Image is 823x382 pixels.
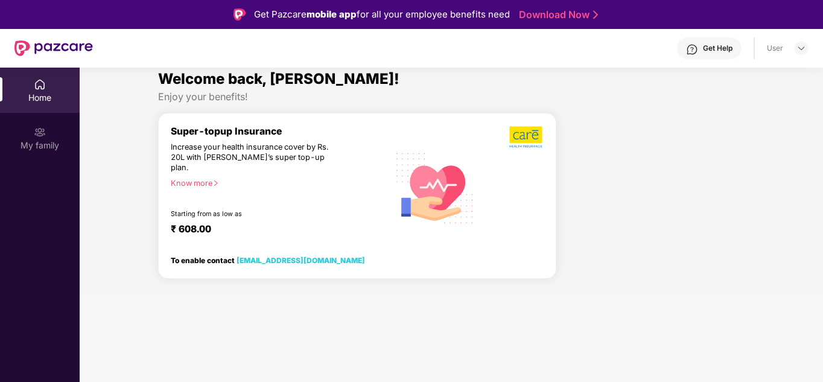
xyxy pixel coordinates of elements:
[171,256,365,264] div: To enable contact
[237,256,365,265] a: [EMAIL_ADDRESS][DOMAIN_NAME]
[171,210,337,218] div: Starting from as low as
[171,126,389,137] div: Super-topup Insurance
[686,43,698,56] img: svg+xml;base64,PHN2ZyBpZD0iSGVscC0zMngzMiIgeG1sbnM9Imh0dHA6Ly93d3cudzMub3JnLzIwMDAvc3ZnIiB3aWR0aD...
[171,223,377,238] div: ₹ 608.00
[509,126,544,148] img: b5dec4f62d2307b9de63beb79f102df3.png
[14,40,93,56] img: New Pazcare Logo
[254,7,510,22] div: Get Pazcare for all your employee benefits need
[767,43,783,53] div: User
[796,43,806,53] img: svg+xml;base64,PHN2ZyBpZD0iRHJvcGRvd24tMzJ4MzIiIHhtbG5zPSJodHRwOi8vd3d3LnczLm9yZy8yMDAwL3N2ZyIgd2...
[158,70,399,88] span: Welcome back, [PERSON_NAME]!
[34,126,46,138] img: svg+xml;base64,PHN2ZyB3aWR0aD0iMjAiIGhlaWdodD0iMjAiIHZpZXdCb3g9IjAgMCAyMCAyMCIgZmlsbD0ibm9uZSIgeG...
[34,78,46,91] img: svg+xml;base64,PHN2ZyBpZD0iSG9tZSIgeG1sbnM9Imh0dHA6Ly93d3cudzMub3JnLzIwMDAvc3ZnIiB3aWR0aD0iMjAiIG...
[389,140,482,235] img: svg+xml;base64,PHN2ZyB4bWxucz0iaHR0cDovL3d3dy53My5vcmcvMjAwMC9zdmciIHhtbG5zOnhsaW5rPSJodHRwOi8vd3...
[171,179,381,187] div: Know more
[234,8,246,21] img: Logo
[703,43,732,53] div: Get Help
[307,8,357,20] strong: mobile app
[519,8,594,21] a: Download Now
[158,91,745,103] div: Enjoy your benefits!
[171,142,336,173] div: Increase your health insurance cover by Rs. 20L with [PERSON_NAME]’s super top-up plan.
[212,180,219,186] span: right
[593,8,598,21] img: Stroke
